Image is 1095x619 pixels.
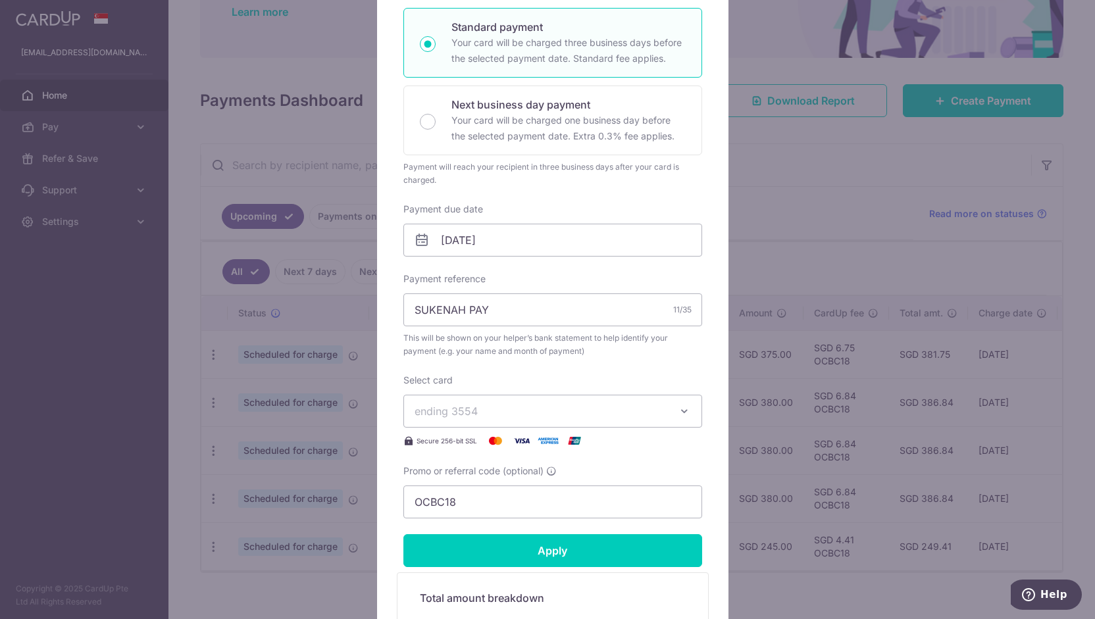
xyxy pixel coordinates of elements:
p: Standard payment [451,19,686,35]
img: American Express [535,433,561,449]
div: 11/35 [673,303,692,316]
img: Mastercard [482,433,509,449]
p: Next business day payment [451,97,686,112]
input: DD / MM / YYYY [403,224,702,257]
img: UnionPay [561,433,588,449]
img: Visa [509,433,535,449]
label: Payment reference [403,272,486,285]
h5: Total amount breakdown [420,590,686,606]
p: Your card will be charged one business day before the selected payment date. Extra 0.3% fee applies. [451,112,686,144]
span: ending 3554 [415,405,478,418]
iframe: Opens a widget where you can find more information [1011,580,1082,612]
span: Promo or referral code (optional) [403,464,544,478]
span: Secure 256-bit SSL [417,435,477,446]
label: Payment due date [403,203,483,216]
p: Your card will be charged three business days before the selected payment date. Standard fee appl... [451,35,686,66]
button: ending 3554 [403,395,702,428]
div: Payment will reach your recipient in three business days after your card is charged. [403,161,702,187]
span: This will be shown on your helper’s bank statement to help identify your payment (e.g. your name ... [403,332,702,358]
input: Apply [403,534,702,567]
label: Select card [403,374,453,387]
